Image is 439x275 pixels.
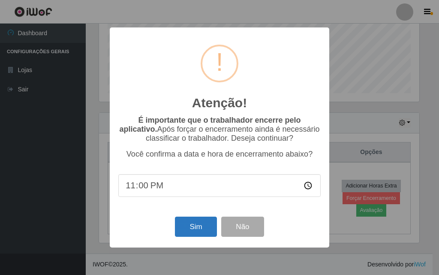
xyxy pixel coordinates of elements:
[119,116,301,133] b: É importante que o trabalhador encerre pelo aplicativo.
[118,150,321,159] p: Você confirma a data e hora de encerramento abaixo?
[118,116,321,143] p: Após forçar o encerramento ainda é necessário classificar o trabalhador. Deseja continuar?
[192,95,247,111] h2: Atenção!
[175,217,216,237] button: Sim
[221,217,264,237] button: Não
